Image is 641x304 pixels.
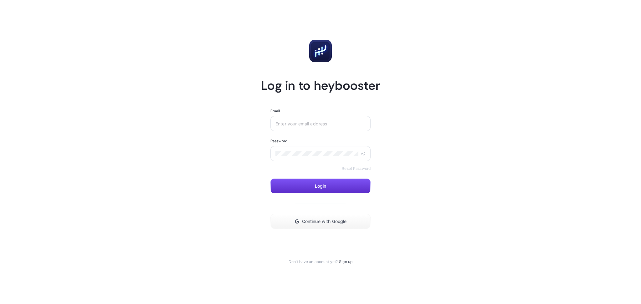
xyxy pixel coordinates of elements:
[261,77,380,94] h1: Log in to heybooster
[339,259,352,264] a: Sign up
[270,179,371,194] button: Login
[275,121,366,126] input: Enter your email address
[302,219,347,224] span: Continue with Google
[315,184,326,189] span: Login
[270,109,280,114] label: Email
[342,166,371,171] a: Reset Password
[270,139,287,144] label: Password
[289,259,338,264] span: Don't have an account yet?
[270,214,371,229] button: Continue with Google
